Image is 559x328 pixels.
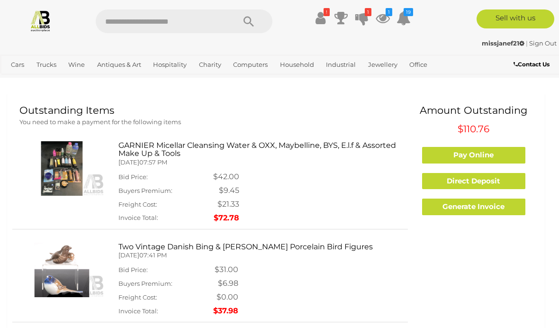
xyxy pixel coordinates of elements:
[526,39,528,47] span: |
[404,8,413,16] i: 19
[139,158,167,166] span: 07:57 PM
[229,57,271,73] a: Computers
[482,39,524,47] strong: missjanef21
[39,73,114,88] a: [GEOGRAPHIC_DATA]
[7,73,34,88] a: Sports
[364,57,401,73] a: Jewellery
[324,8,330,16] i: !
[118,159,401,165] h5: [DATE]
[313,9,327,27] a: !
[118,291,213,304] td: Freight Cost:
[355,9,369,27] a: 1
[213,170,239,184] td: $42.00
[422,199,525,215] a: Generate Invoice
[33,57,60,73] a: Trucks
[529,39,557,47] a: Sign Out
[118,211,213,225] td: Invoice Total:
[213,211,239,225] td: $72.78
[213,184,239,198] td: $9.45
[213,198,239,211] td: $21.33
[93,57,145,73] a: Antiques & Art
[482,39,526,47] a: missjanef21
[7,57,28,73] a: Cars
[213,277,238,291] td: $6.98
[365,8,371,16] i: 1
[118,263,213,277] td: Bid Price:
[422,173,525,190] a: Direct Deposit
[118,304,213,318] td: Invoice Total:
[19,105,401,116] h1: Outstanding Items
[195,57,225,73] a: Charity
[64,57,89,73] a: Wine
[118,184,213,198] td: Buyers Premium:
[406,57,431,73] a: Office
[276,57,318,73] a: Household
[213,263,238,277] td: $31.00
[477,9,554,28] a: Sell with us
[118,141,401,158] h3: GARNIER Micellar Cleansing Water & OXX, Maybelline, BYS, E.l.f & Assorted Make Up & Tools
[29,9,52,32] img: Allbids.com.au
[514,61,550,68] b: Contact Us
[376,9,390,27] a: 1
[386,8,392,16] i: 1
[118,243,401,251] h3: Two Vintage Danish Bing & [PERSON_NAME] Porcelain Bird Figures
[458,123,489,135] span: $110.76
[514,59,552,70] a: Contact Us
[118,198,213,211] td: Freight Cost:
[118,170,213,184] td: Bid Price:
[139,251,167,259] span: 07:41 PM
[397,9,411,27] a: 19
[118,252,401,258] h5: [DATE]
[213,304,238,318] td: $37.98
[322,57,360,73] a: Industrial
[422,147,525,164] a: Pay Online
[225,9,272,33] button: Search
[19,117,401,128] p: You need to make a payment for the following items
[118,277,213,291] td: Buyers Premium:
[213,291,238,304] td: $0.00
[149,57,190,73] a: Hospitality
[415,105,532,116] h1: Amount Outstanding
